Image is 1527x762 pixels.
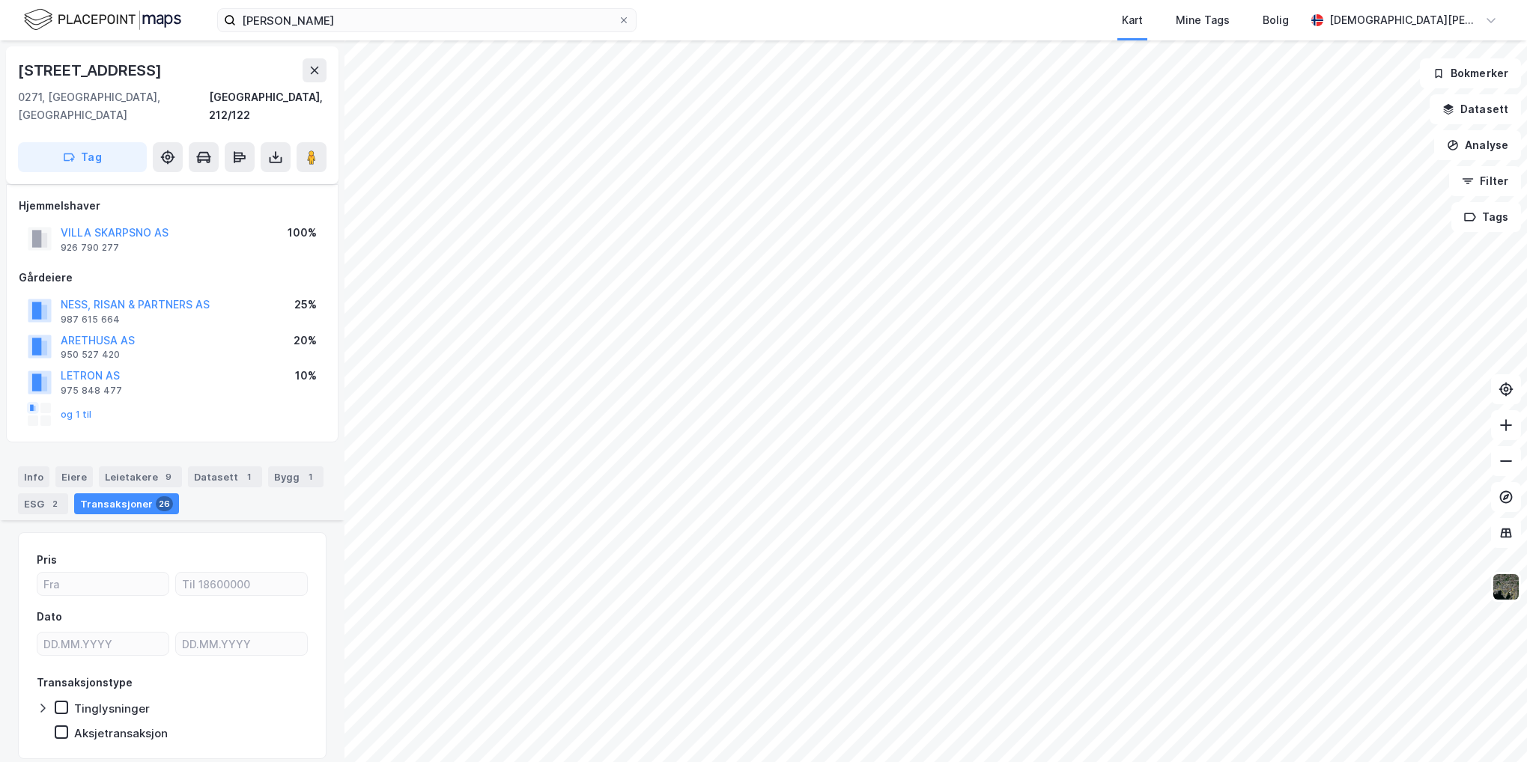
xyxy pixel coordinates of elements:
div: Gårdeiere [19,269,326,287]
div: Hjemmelshaver [19,197,326,215]
div: 1 [303,469,318,484]
div: Kart [1122,11,1143,29]
div: Mine Tags [1176,11,1230,29]
div: Datasett [188,466,262,487]
div: Pris [37,551,57,569]
button: Filter [1449,166,1521,196]
div: Bygg [268,466,324,487]
img: 9k= [1492,573,1520,601]
div: 926 790 277 [61,242,119,254]
input: DD.MM.YYYY [37,633,169,655]
button: Bokmerker [1420,58,1521,88]
div: 26 [156,496,173,511]
div: 0271, [GEOGRAPHIC_DATA], [GEOGRAPHIC_DATA] [18,88,209,124]
input: Til 18600000 [176,573,307,595]
input: DD.MM.YYYY [176,633,307,655]
div: Leietakere [99,466,182,487]
div: 1 [241,469,256,484]
div: 10% [295,367,317,385]
div: Transaksjoner [74,493,179,514]
button: Datasett [1430,94,1521,124]
div: Transaksjonstype [37,674,133,692]
div: Tinglysninger [74,701,150,716]
div: 9 [161,469,176,484]
input: Søk på adresse, matrikkel, gårdeiere, leietakere eller personer [236,9,618,31]
div: Info [18,466,49,487]
div: [DEMOGRAPHIC_DATA][PERSON_NAME] [1329,11,1479,29]
div: Bolig [1263,11,1289,29]
button: Analyse [1434,130,1521,160]
div: 950 527 420 [61,349,120,361]
div: 987 615 664 [61,314,120,326]
div: Eiere [55,466,93,487]
div: Aksjetransaksjon [74,726,168,740]
div: [STREET_ADDRESS] [18,58,165,82]
div: ESG [18,493,68,514]
button: Tag [18,142,147,172]
img: logo.f888ab2527a4732fd821a326f86c7f29.svg [24,7,181,33]
div: 100% [288,224,317,242]
div: 2 [47,496,62,511]
iframe: Chat Widget [1452,690,1527,762]
div: 975 848 477 [61,385,122,397]
div: Dato [37,608,62,626]
button: Tags [1451,202,1521,232]
div: 25% [294,296,317,314]
input: Fra [37,573,169,595]
div: [GEOGRAPHIC_DATA], 212/122 [209,88,327,124]
div: 20% [294,332,317,350]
